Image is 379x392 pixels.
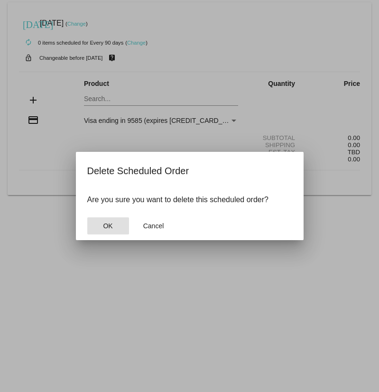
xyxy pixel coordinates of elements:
span: OK [103,222,112,230]
span: Cancel [143,222,164,230]
button: Close dialog [87,217,129,234]
button: Close dialog [133,217,175,234]
h2: Delete Scheduled Order [87,163,292,178]
p: Are you sure you want to delete this scheduled order? [87,196,292,204]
